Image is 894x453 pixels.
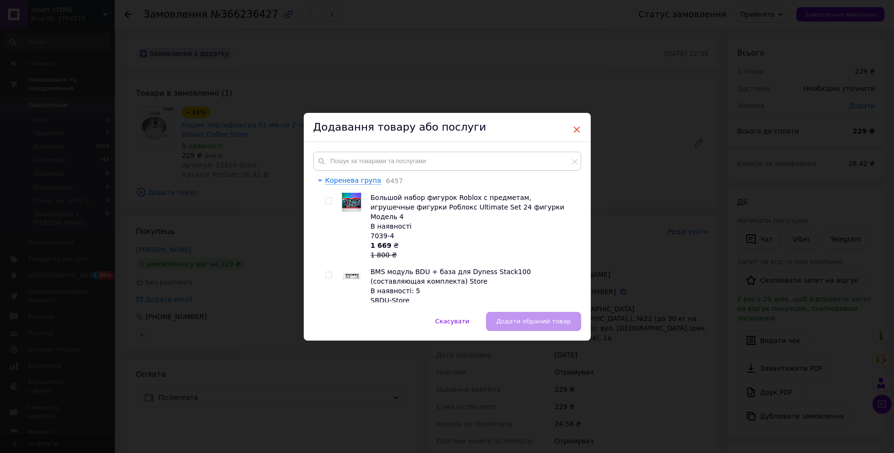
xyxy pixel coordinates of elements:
[435,318,469,325] span: Скасувати
[425,312,479,331] button: Скасувати
[342,193,361,212] img: Большой набор фигурок Roblox с предметам, игрушечные фигурки Роблокс Ultimate Set 24 фигурки Моде...
[371,221,576,231] div: В наявності
[304,113,591,142] div: Додавання товару або послуги
[573,122,581,138] span: ×
[371,232,395,240] span: 7039-4
[381,177,403,185] span: 6457
[371,297,410,304] span: SBDU-Store
[342,267,361,286] img: BMS модуль BDU + база для Dyness Stack100 (составляющая комплекта) Store
[371,194,564,221] span: Большой набор фигурок Roblox с предметам, игрушечные фигурки Роблокс Ultimate Set 24 фигурки Моде...
[371,241,576,260] div: ₴
[371,268,531,285] span: BMS модуль BDU + база для Dyness Stack100 (составляющая комплекта) Store
[371,251,397,259] span: 1 800 ₴
[371,242,392,249] b: 1 669
[313,152,581,171] input: Пошук за товарами та послугами
[371,286,576,296] div: В наявності: 5
[325,177,381,184] span: Коренева група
